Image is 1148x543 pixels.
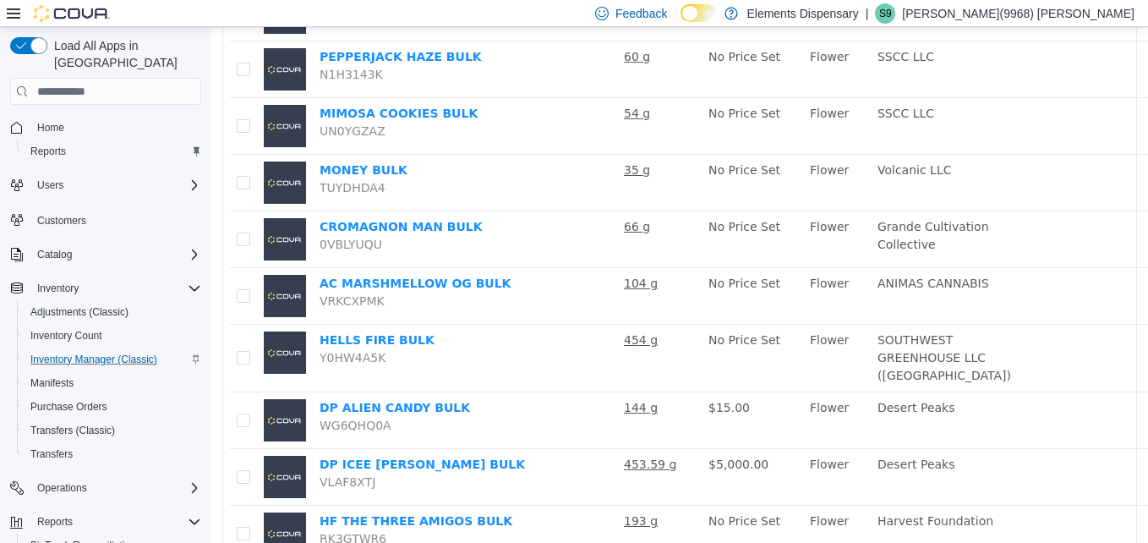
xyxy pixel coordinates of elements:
span: $15.00 [497,374,538,387]
span: Adjustments (Classic) [24,302,201,322]
img: Cova [34,5,110,22]
span: ANIMAS CANNABIS [666,250,778,263]
span: N1H3143K [108,41,172,54]
td: Flower [592,479,659,535]
a: AC MARSHMELLOW OG BULK [108,250,299,263]
button: Catalog [30,244,79,265]
u: 54 g [413,80,439,93]
img: PEPPERJACK HAZE BULK placeholder [52,21,95,63]
span: Transfers [30,447,73,461]
span: RK3GTWR6 [108,505,175,518]
u: 35 g [413,136,439,150]
a: CROMAGNON MAN BULK [108,193,271,206]
span: Operations [30,478,201,498]
span: No Price Set [497,23,569,36]
button: Transfers [17,442,208,466]
span: UN0YGZAZ [108,97,174,111]
a: Inventory Manager (Classic) [24,349,164,370]
span: Inventory [37,282,79,295]
span: Y0HW4A5K [108,324,174,337]
span: Transfers (Classic) [30,424,115,437]
span: Users [37,178,63,192]
span: S9 [879,3,892,24]
span: Home [37,121,64,134]
img: HELLS FIRE BULK placeholder [52,304,95,347]
u: 193 g [413,487,446,501]
button: Users [30,175,70,195]
span: Desert Peaks [666,374,744,387]
button: Transfers (Classic) [17,419,208,442]
a: Transfers [24,444,79,464]
button: Operations [30,478,94,498]
span: Grande Cultivation Collective [666,193,778,224]
p: [PERSON_NAME](9968) [PERSON_NAME] [902,3,1134,24]
span: Inventory Count [24,326,201,346]
div: Sarah(9968) Yannucci [875,3,895,24]
span: $5,000.00 [497,431,557,444]
p: | [866,3,869,24]
span: VRKCXPMK [108,267,173,281]
span: Feedback [615,5,667,22]
a: Manifests [24,373,80,393]
button: Manifests [17,371,208,395]
button: Catalog [3,243,208,266]
span: Load All Apps in [GEOGRAPHIC_DATA] [47,37,201,71]
span: Operations [37,481,87,495]
a: Reports [24,141,73,162]
a: Adjustments (Classic) [24,302,135,322]
button: Reports [3,510,208,534]
span: Inventory Count [30,329,102,343]
button: Inventory [3,277,208,300]
span: Reports [37,515,73,529]
u: 104 g [413,250,446,263]
u: 66 g [413,193,439,206]
span: Home [30,117,201,138]
span: WG6QHQ0A [108,392,180,405]
span: Volcanic LLC [666,136,741,150]
img: HF THE THREE AMIGOS BULK placeholder [52,485,95,528]
span: No Price Set [497,80,569,93]
td: Flower [592,241,659,298]
img: DP ALIEN CANDY BULK placeholder [52,372,95,414]
span: Customers [37,214,86,228]
button: Inventory Manager (Classic) [17,348,208,371]
p: Elements Dispensary [746,3,858,24]
button: Users [3,173,208,197]
a: Transfers (Classic) [24,420,122,441]
button: Purchase Orders [17,395,208,419]
button: Inventory [30,278,85,299]
td: Flower [592,128,659,184]
td: Flower [592,14,659,71]
button: Customers [3,207,208,232]
td: Flower [592,365,659,422]
span: Reports [30,145,66,158]
td: Flower [592,298,659,365]
span: SOUTHWEST GREENHOUSE LLC ([GEOGRAPHIC_DATA]) [666,306,800,355]
span: Inventory [30,278,201,299]
span: Reports [30,512,201,532]
u: 60 g [413,23,439,36]
span: TUYDHDA4 [108,154,174,167]
span: 0VBLYUQU [108,211,171,224]
td: Flower [592,71,659,128]
span: No Price Set [497,193,569,206]
span: Manifests [24,373,201,393]
span: Manifests [30,376,74,390]
img: MIMOSA COOKIES BULK placeholder [52,78,95,120]
input: Dark Mode [681,4,716,22]
span: Transfers [24,444,201,464]
u: 144 g [413,374,446,387]
a: Purchase Orders [24,397,114,417]
a: Home [30,118,71,138]
a: HELLS FIRE BULK [108,306,223,320]
img: DP ICEE RUNTZ BULK placeholder [52,429,95,471]
a: MIMOSA COOKIES BULK [108,80,266,93]
span: Purchase Orders [30,400,107,414]
img: AC MARSHMELLOW OG BULK placeholder [52,248,95,290]
a: DP ICEE [PERSON_NAME] BULK [108,431,314,444]
span: No Price Set [497,306,569,320]
span: Desert Peaks [666,431,744,444]
td: Flower [592,422,659,479]
span: Inventory Manager (Classic) [24,349,201,370]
